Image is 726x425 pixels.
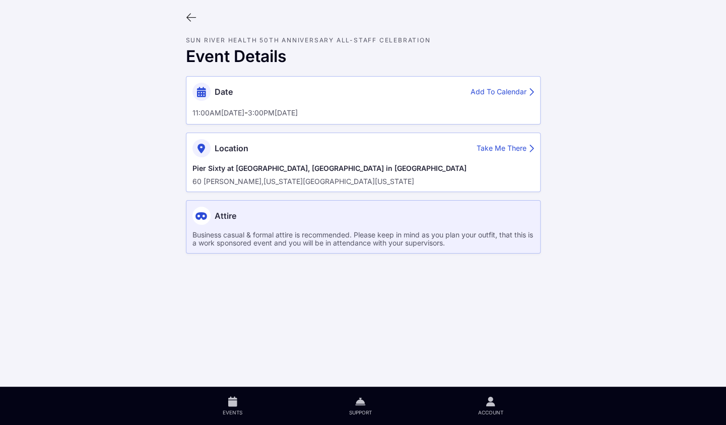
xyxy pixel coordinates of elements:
[248,109,298,117] div: 3:00PM[DATE]
[170,387,296,425] a: Events
[349,409,371,416] span: Support
[192,109,244,117] div: 11:00AM[DATE]
[296,387,425,425] a: Support
[186,47,541,66] div: Event Details
[192,163,534,173] div: Pier Sixty at [GEOGRAPHIC_DATA], [GEOGRAPHIC_DATA] in [GEOGRAPHIC_DATA]
[215,143,248,153] span: Location
[215,87,233,97] span: Date
[186,37,541,43] div: Sun River Health 50th Anniversary All-Staff Celebration
[192,231,534,247] div: Business casual & formal attire is recommended. Please keep in mind as you plan your outfit, that...
[223,409,242,416] span: Events
[192,177,534,186] div: 60 [PERSON_NAME], [US_STATE][GEOGRAPHIC_DATA][US_STATE]
[471,87,534,97] div: Add To Calendar
[215,211,236,221] span: Attire
[425,387,556,425] a: Account
[192,107,534,118] div: -
[478,409,503,416] span: Account
[477,143,534,154] div: Take Me There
